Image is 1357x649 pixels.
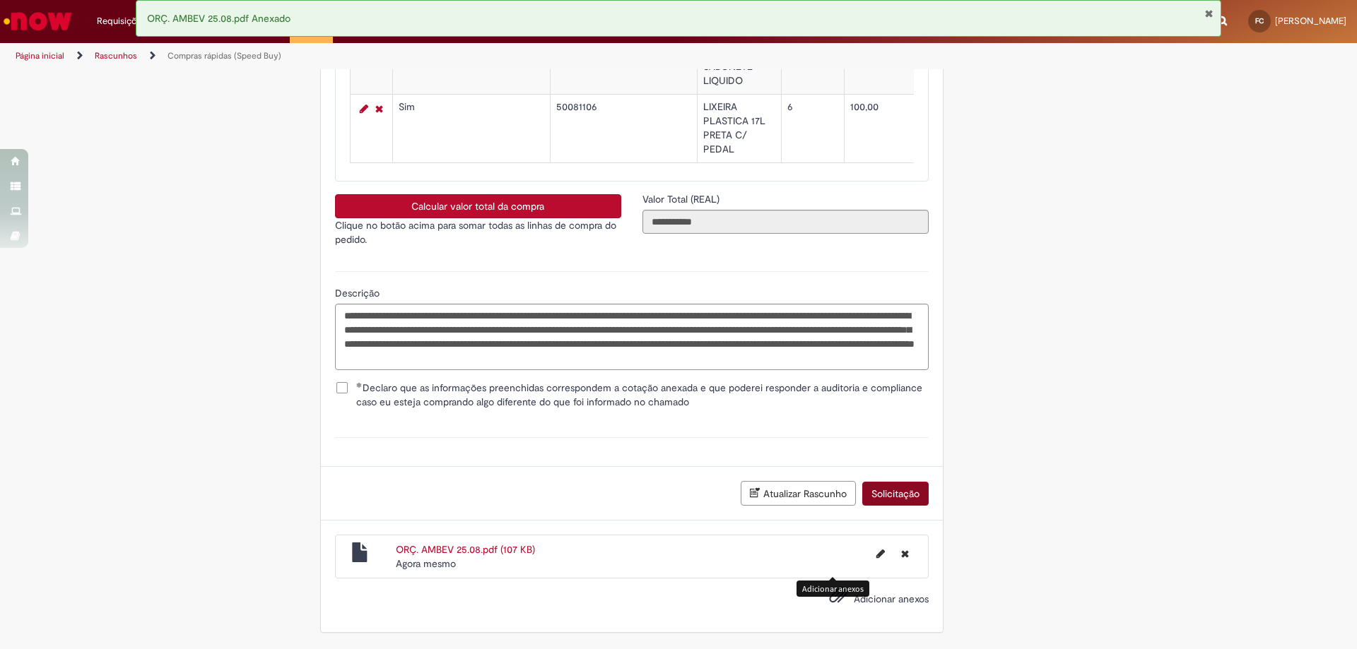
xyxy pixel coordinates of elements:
[372,100,387,117] a: Remover linha 4
[854,593,929,605] span: Adicionar anexos
[1,7,74,35] img: ServiceNow
[356,382,363,388] span: Obrigatório Preenchido
[16,50,64,61] a: Página inicial
[697,95,781,163] td: LIXEIRA PLASTICA 17L PRETA C/ PEDAL
[396,543,535,556] a: ORÇ. AMBEV 25.08.pdf (107 KB)
[335,287,382,299] span: Descrição
[893,542,917,565] button: Excluir ORÇ. AMBEV 25.08.pdf
[797,580,869,597] div: Adicionar anexos
[396,557,456,570] span: Agora mesmo
[335,194,621,218] button: Calcular valor total da compra
[147,12,290,25] span: ORÇ. AMBEV 25.08.pdf Anexado
[1275,15,1346,27] span: [PERSON_NAME]
[1204,8,1214,19] button: Fechar Notificação
[11,43,894,69] ul: Trilhas de página
[844,95,915,163] td: 100,00
[642,210,929,234] input: Valor Total (REAL)
[95,50,137,61] a: Rascunhos
[168,50,281,61] a: Compras rápidas (Speed Buy)
[335,218,621,246] p: Clique no botão acima para somar todas as linhas de compra do pedido.
[97,14,146,28] span: Requisições
[550,95,697,163] td: 50081106
[392,95,550,163] td: Sim
[335,304,929,370] textarea: Descrição
[862,482,929,506] button: Solicitação
[868,542,893,565] button: Editar nome de arquivo ORÇ. AMBEV 25.08.pdf
[356,381,929,409] span: Declaro que as informações preenchidas correspondem a cotação anexada e que poderei responder a a...
[741,481,856,506] button: Atualizar Rascunho
[396,557,456,570] time: 28/08/2025 10:08:42
[356,100,372,117] a: Editar Linha 4
[642,193,722,206] span: Somente leitura - Valor Total (REAL)
[1255,16,1264,25] span: FC
[781,95,844,163] td: 6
